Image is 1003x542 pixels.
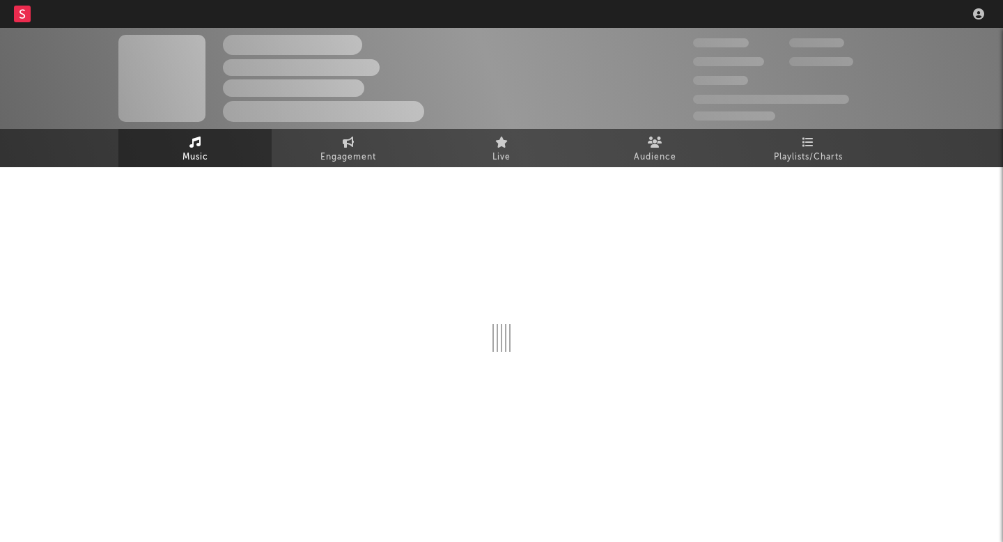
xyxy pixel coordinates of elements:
span: 1,000,000 [789,57,853,66]
span: Music [182,149,208,166]
span: Jump Score: 85.0 [693,111,775,121]
a: Music [118,129,272,167]
span: Audience [634,149,676,166]
span: 50,000,000 Monthly Listeners [693,95,849,104]
a: Audience [578,129,731,167]
a: Live [425,129,578,167]
a: Playlists/Charts [731,129,885,167]
span: 100,000 [789,38,844,47]
span: Engagement [320,149,376,166]
span: Playlists/Charts [774,149,843,166]
span: 100,000 [693,76,748,85]
span: Live [492,149,511,166]
a: Engagement [272,129,425,167]
span: 300,000 [693,38,749,47]
span: 50,000,000 [693,57,764,66]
